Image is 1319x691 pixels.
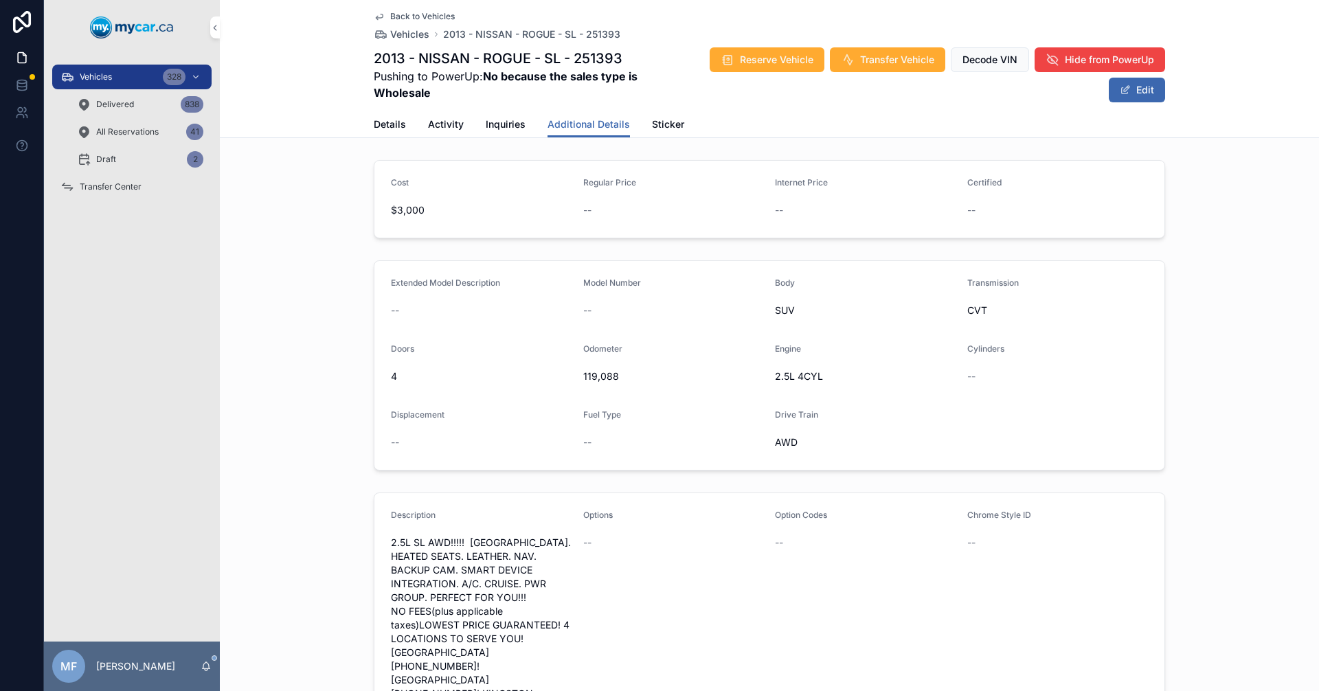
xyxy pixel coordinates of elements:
div: 838 [181,96,203,113]
span: Activity [428,117,464,131]
span: Hide from PowerUp [1065,53,1154,67]
span: Certified [967,177,1002,188]
a: Inquiries [486,112,526,139]
span: Cylinders [967,343,1004,354]
a: Transfer Center [52,174,212,199]
a: Additional Details [548,112,630,138]
span: CVT [967,304,1149,317]
span: Drive Train [775,409,818,420]
a: 2013 - NISSAN - ROGUE - SL - 251393 [443,27,620,41]
span: -- [775,536,783,550]
span: Additional Details [548,117,630,131]
span: Body [775,277,795,288]
span: -- [967,203,976,217]
span: -- [775,203,783,217]
span: MF [60,658,77,675]
span: SUV [775,304,956,317]
button: Hide from PowerUp [1035,47,1165,72]
span: -- [391,304,399,317]
span: 119,088 [583,370,765,383]
span: Delivered [96,99,134,110]
span: Transfer Vehicle [860,53,934,67]
a: Sticker [652,112,684,139]
button: Transfer Vehicle [830,47,945,72]
span: Transmission [967,277,1019,288]
span: Engine [775,343,801,354]
a: Vehicles [374,27,429,41]
div: 41 [186,124,203,140]
a: Delivered838 [69,92,212,117]
p: [PERSON_NAME] [96,659,175,673]
a: Activity [428,112,464,139]
div: 328 [163,69,185,85]
span: AWD [775,435,956,449]
span: Inquiries [486,117,526,131]
span: Fuel Type [583,409,621,420]
span: 4 [391,370,572,383]
span: Extended Model Description [391,277,500,288]
span: -- [583,435,591,449]
span: -- [967,370,976,383]
span: Details [374,117,406,131]
span: Model Number [583,277,641,288]
button: Edit [1109,78,1165,102]
span: Options [583,510,613,520]
span: -- [583,203,591,217]
h1: 2013 - NISSAN - ROGUE - SL - 251393 [374,49,674,68]
span: Back to Vehicles [390,11,455,22]
button: Decode VIN [951,47,1029,72]
span: Draft [96,154,116,165]
span: Chrome Style ID [967,510,1031,520]
span: Vehicles [390,27,429,41]
div: scrollable content [44,55,220,217]
a: Details [374,112,406,139]
span: -- [391,435,399,449]
a: All Reservations41 [69,120,212,144]
span: Reserve Vehicle [740,53,813,67]
a: Back to Vehicles [374,11,455,22]
span: All Reservations [96,126,159,137]
span: $3,000 [391,203,572,217]
span: Regular Price [583,177,636,188]
span: -- [583,304,591,317]
div: 2 [187,151,203,168]
img: App logo [90,16,174,38]
span: Displacement [391,409,444,420]
span: Pushing to PowerUp: [374,68,674,101]
span: -- [583,536,591,550]
span: Option Codes [775,510,827,520]
button: Reserve Vehicle [710,47,824,72]
span: Vehicles [80,71,112,82]
a: Draft2 [69,147,212,172]
span: Doors [391,343,414,354]
span: 2.5L 4CYL [775,370,956,383]
a: Vehicles328 [52,65,212,89]
span: Cost [391,177,409,188]
span: Transfer Center [80,181,142,192]
span: Decode VIN [962,53,1017,67]
span: Odometer [583,343,622,354]
span: Internet Price [775,177,828,188]
span: Description [391,510,436,520]
span: Sticker [652,117,684,131]
strong: No because the sales type is Wholesale [374,69,638,100]
span: -- [967,536,976,550]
